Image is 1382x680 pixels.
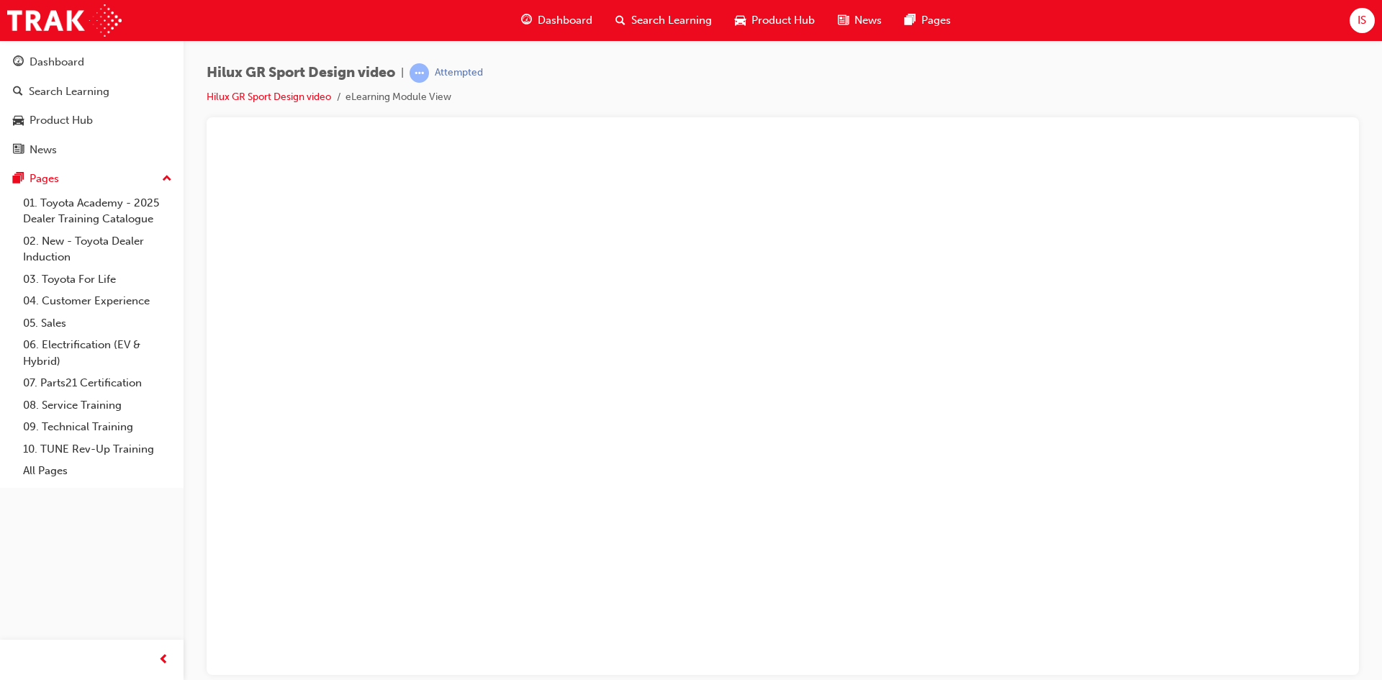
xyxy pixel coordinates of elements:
img: Trak [7,4,122,37]
span: pages-icon [13,173,24,186]
div: News [30,142,57,158]
a: 04. Customer Experience [17,290,178,312]
span: car-icon [735,12,746,30]
a: 05. Sales [17,312,178,335]
span: prev-icon [158,651,169,669]
span: Product Hub [751,12,815,29]
a: Dashboard [6,49,178,76]
a: 01. Toyota Academy - 2025 Dealer Training Catalogue [17,192,178,230]
a: All Pages [17,460,178,482]
span: pages-icon [905,12,916,30]
button: DashboardSearch LearningProduct HubNews [6,46,178,166]
a: Product Hub [6,107,178,134]
a: 03. Toyota For Life [17,268,178,291]
a: news-iconNews [826,6,893,35]
a: Search Learning [6,78,178,105]
button: Pages [6,166,178,192]
div: Attempted [435,66,483,80]
button: IS [1350,8,1375,33]
span: | [401,65,404,81]
a: search-iconSearch Learning [604,6,723,35]
span: guage-icon [13,56,24,69]
span: car-icon [13,114,24,127]
span: Hilux GR Sport Design video [207,65,395,81]
div: Dashboard [30,54,84,71]
a: News [6,137,178,163]
a: 06. Electrification (EV & Hybrid) [17,334,178,372]
div: Search Learning [29,83,109,100]
a: pages-iconPages [893,6,962,35]
span: search-icon [615,12,625,30]
span: news-icon [13,144,24,157]
span: Dashboard [538,12,592,29]
a: car-iconProduct Hub [723,6,826,35]
a: guage-iconDashboard [510,6,604,35]
span: News [854,12,882,29]
a: Hilux GR Sport Design video [207,91,331,103]
span: Search Learning [631,12,712,29]
span: news-icon [838,12,849,30]
a: 02. New - Toyota Dealer Induction [17,230,178,268]
a: 10. TUNE Rev-Up Training [17,438,178,461]
a: 08. Service Training [17,394,178,417]
div: Product Hub [30,112,93,129]
span: up-icon [162,170,172,189]
span: IS [1358,12,1366,29]
a: 09. Technical Training [17,416,178,438]
span: guage-icon [521,12,532,30]
span: search-icon [13,86,23,99]
li: eLearning Module View [345,89,451,106]
span: Pages [921,12,951,29]
div: Pages [30,171,59,187]
a: 07. Parts21 Certification [17,372,178,394]
span: learningRecordVerb_ATTEMPT-icon [410,63,429,83]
